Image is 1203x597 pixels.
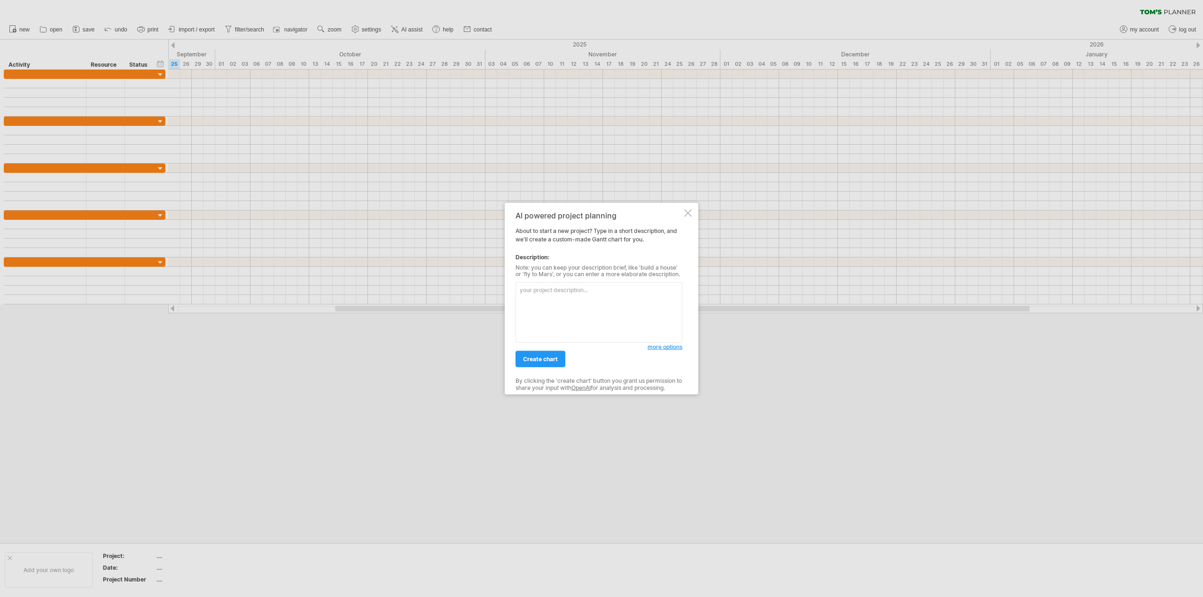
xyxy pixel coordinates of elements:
[516,253,682,261] div: Description:
[516,211,682,219] div: AI powered project planning
[516,378,682,391] div: By clicking the 'create chart' button you grant us permission to share your input with for analys...
[523,356,558,363] span: create chart
[571,384,591,391] a: OpenAI
[516,264,682,278] div: Note: you can keep your description brief, like 'build a house' or 'fly to Mars', or you can ente...
[516,351,565,367] a: create chart
[648,343,682,351] a: more options
[516,211,682,386] div: About to start a new project? Type in a short description, and we'll create a custom-made Gantt c...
